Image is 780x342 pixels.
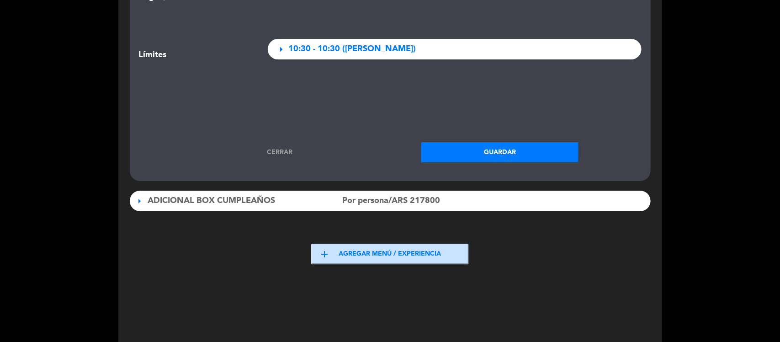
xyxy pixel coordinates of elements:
[342,194,440,208] span: Por persona/ARS 217800
[201,147,359,158] a: Cerrar
[600,197,608,205] span: local_atm
[319,249,330,260] span: add
[619,196,630,207] span: visibility_off
[421,142,579,163] button: Guardar
[134,196,145,207] span: arrow_right
[148,197,276,205] span: ADICIONAL BOX CUMPLEAÑOS
[139,48,167,64] span: Límites
[275,43,287,56] span: arrow_right
[311,244,469,264] button: addAgregar menú / experiencia
[288,43,416,56] span: 10:30 - 10:30 ([PERSON_NAME])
